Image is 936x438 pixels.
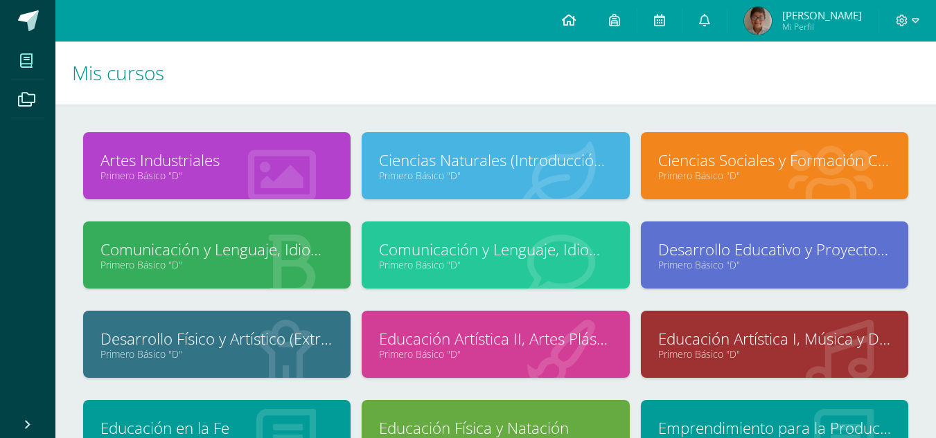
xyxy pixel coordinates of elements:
[744,7,772,35] img: 64dcc7b25693806399db2fba3b98ee94.png
[782,8,862,22] span: [PERSON_NAME]
[379,149,612,171] a: Ciencias Naturales (Introducción a la Biología)
[100,149,333,171] a: Artes Industriales
[379,239,612,260] a: Comunicación y Lenguaje, Idioma Extranjero Inglés
[658,347,891,361] a: Primero Básico "D"
[658,169,891,182] a: Primero Básico "D"
[658,258,891,271] a: Primero Básico "D"
[379,347,612,361] a: Primero Básico "D"
[782,21,862,33] span: Mi Perfil
[658,149,891,171] a: Ciencias Sociales y Formación Ciudadana e Interculturalidad
[100,347,333,361] a: Primero Básico "D"
[379,328,612,349] a: Educación Artística II, Artes Plásticas
[100,258,333,271] a: Primero Básico "D"
[100,169,333,182] a: Primero Básico "D"
[658,239,891,260] a: Desarrollo Educativo y Proyecto de Vida
[100,328,333,349] a: Desarrollo Físico y Artístico (Extracurricular)
[658,328,891,349] a: Educación Artística I, Música y Danza
[100,239,333,260] a: Comunicación y Lenguaje, Idioma Español
[72,60,164,86] span: Mis cursos
[379,169,612,182] a: Primero Básico "D"
[379,258,612,271] a: Primero Básico "D"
